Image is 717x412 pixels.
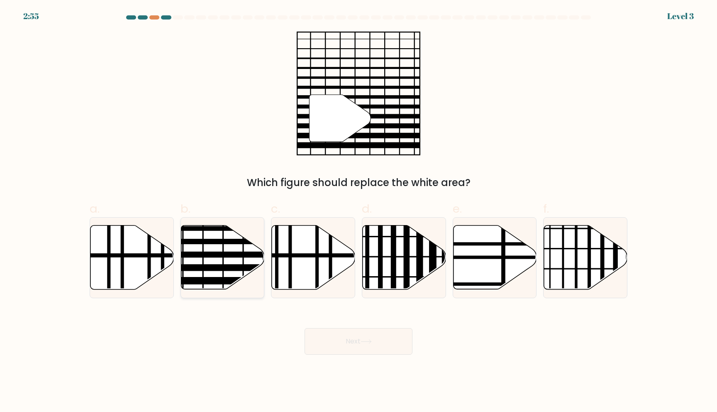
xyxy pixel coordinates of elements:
span: d. [362,201,372,217]
button: Next [305,328,412,355]
span: f. [543,201,549,217]
span: e. [453,201,462,217]
span: b. [180,201,190,217]
g: " [310,95,371,142]
div: Level 3 [667,10,694,22]
span: c. [271,201,280,217]
span: a. [90,201,100,217]
div: Which figure should replace the white area? [95,175,622,190]
div: 2:55 [23,10,39,22]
